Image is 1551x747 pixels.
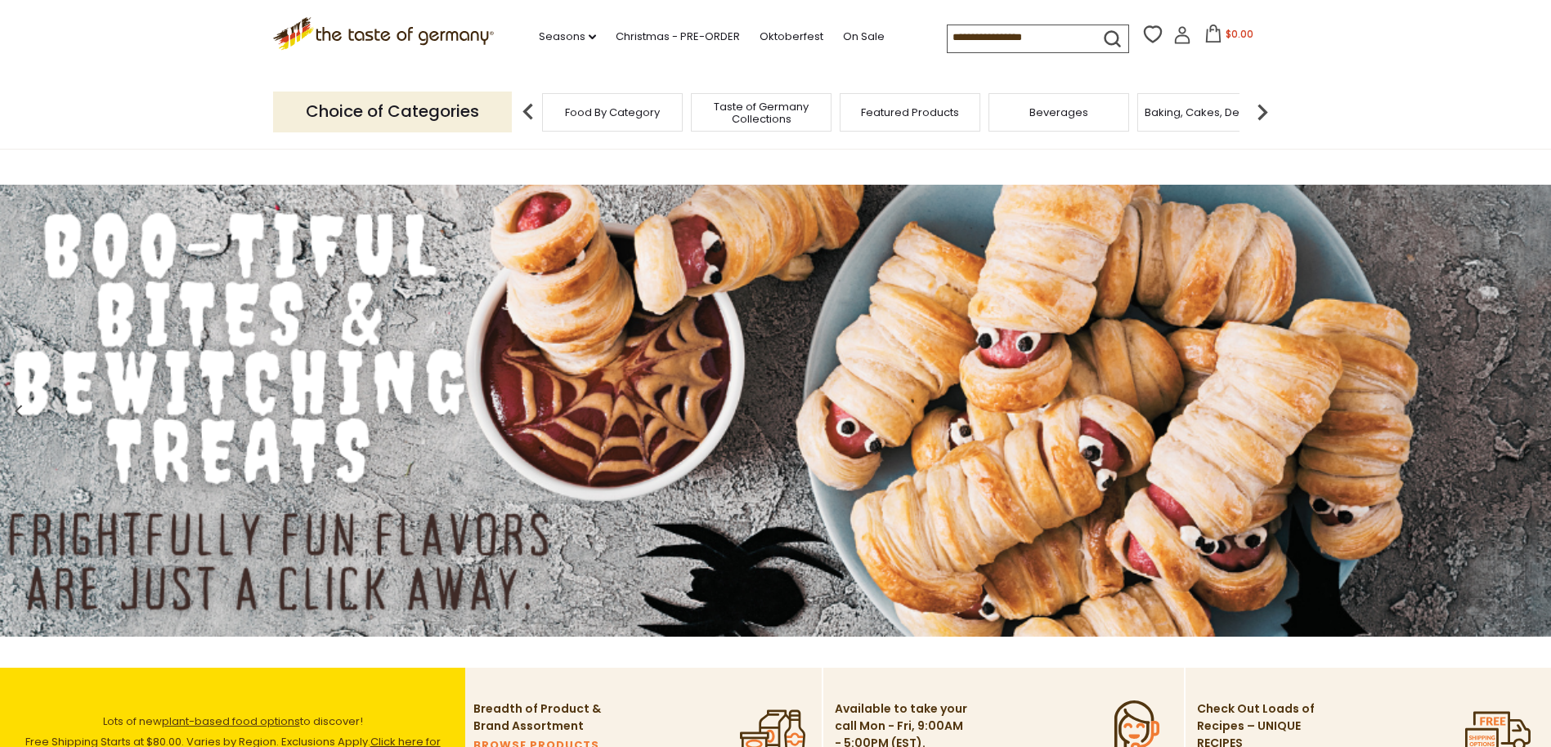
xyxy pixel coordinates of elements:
[616,28,740,46] a: Christmas - PRE-ORDER
[1246,96,1279,128] img: next arrow
[162,713,300,729] a: plant-based food options
[861,106,959,119] a: Featured Products
[539,28,596,46] a: Seasons
[473,700,608,735] p: Breadth of Product & Brand Assortment
[565,106,660,119] a: Food By Category
[1145,106,1271,119] a: Baking, Cakes, Desserts
[1226,27,1253,41] span: $0.00
[696,101,827,125] a: Taste of Germany Collections
[1195,25,1264,49] button: $0.00
[760,28,823,46] a: Oktoberfest
[273,92,512,132] p: Choice of Categories
[843,28,885,46] a: On Sale
[1029,106,1088,119] a: Beverages
[512,96,545,128] img: previous arrow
